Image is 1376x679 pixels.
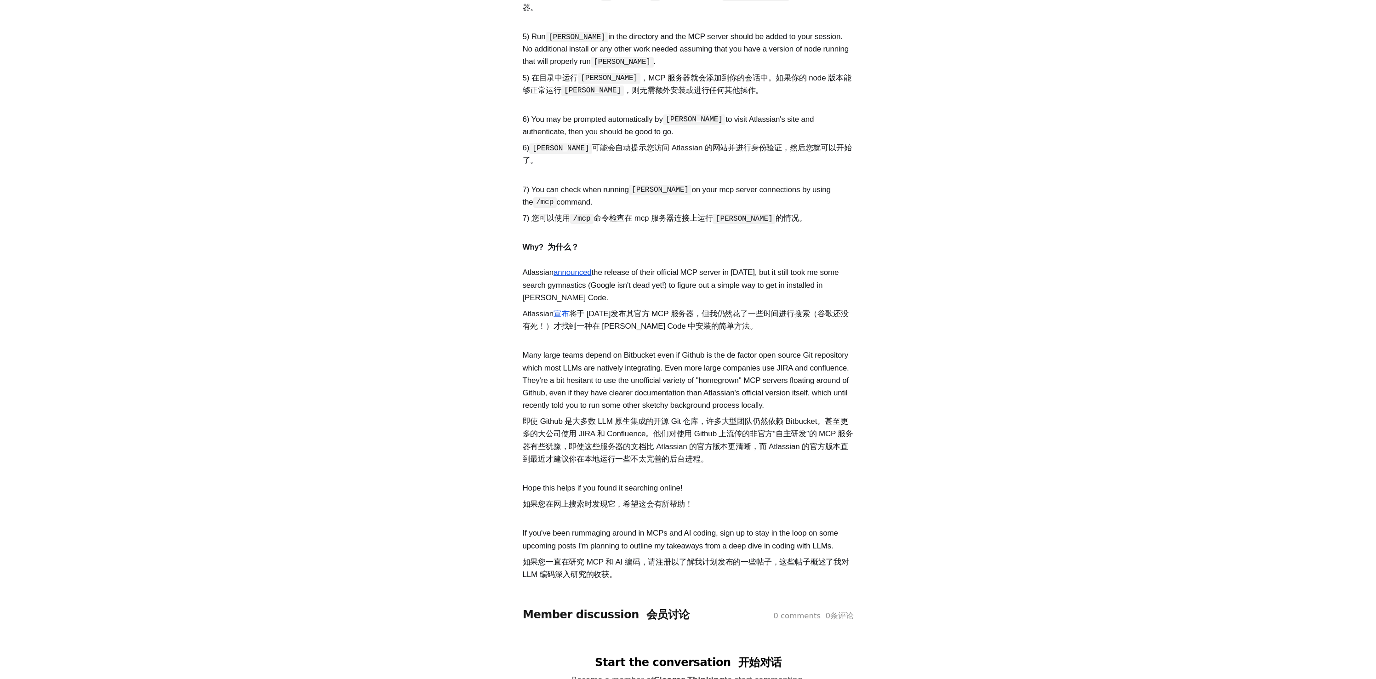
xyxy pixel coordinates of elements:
font: 如果您在网上搜索时发现它，希望这会有所帮助！ [523,500,693,509]
h1: Start the conversation [72,48,259,64]
font: 立即注册 [175,117,203,126]
code: [PERSON_NAME] [663,114,726,125]
code: [PERSON_NAME] [529,143,592,154]
code: /mcp [570,214,594,224]
a: announced [554,268,592,277]
font: 5) 在目录中运行 ，MCP 服务器就会添加到你的会话中。如果你的 node 版本能够正常运行 ，则无需额外安装或进行任何其他操作。 [523,74,851,96]
div: 0 comments [251,4,331,16]
button: Sign in [188,137,213,147]
code: /mcp [533,197,557,208]
span: Already a member? [118,137,186,147]
p: Many large teams depend on Bitbucket even if Github is the de factor open source Git repository w... [523,349,854,469]
font: 会员讨论 [124,2,167,16]
font: 6) 可能会自动提示您访问 Atlassian 的网站并进行身份验证，然后您就可以开始了。 [523,143,852,165]
code: [PERSON_NAME] [578,73,641,84]
font: 成为 的会员即可开始发表评论。 [75,84,256,94]
a: 宣布 [554,309,569,318]
code: [PERSON_NAME] [629,185,692,195]
p: Become a member of to start commenting. [15,68,316,98]
font: 0条评论 [303,5,331,15]
code: [PERSON_NAME] [591,57,654,68]
font: 如果您一直在研究 MCP 和 AI 编码，请注册以了解我计划发布的一些帖子，这些帖子概述了我对 LLM 编码深入研究的收获。 [523,558,849,580]
p: If you've been rummaging around in MCPs and AI coding, sign up to stay in the loop on some upcomi... [523,527,854,584]
font: 开始对话 [216,50,259,63]
code: [PERSON_NAME] [713,214,776,224]
code: [PERSON_NAME] [561,86,624,96]
font: Atlassian 将于 [DATE]发布其官方 MCP 服务器，但我仍然花了一些时间进行搜索（谷歌还没有死！）才找到一种在 [PERSON_NAME] Code 中安装的简单方法。 [523,309,849,331]
p: 7) You can check when running on your mcp server connections by using the command. [523,183,854,228]
font: 7) 您可以使用 命令检查在 mcp 服务器连接上运行 的情况。 [523,214,807,223]
strong: Why? [523,243,579,252]
p: 5) Run in the directory and the MCP server should be added to your session. No additional install... [523,30,854,100]
font: 即使 Github 是大多数 LLM 原生集成的开源 Git 仓库，许多大型团队仍然依赖 Bitbucket。甚至更多的大公司使用 JIRA 和 Confluence。他们对使用 Github ... [523,417,854,464]
button: Sign up now 立即注册 [119,111,212,131]
button: 登录 [181,151,194,160]
span: Clearer Thinking [91,84,162,93]
p: Atlassian the release of their official MCP server in [DATE], but it still took me some search gy... [523,266,854,336]
p: Hope this helps if you found it searching online! [523,482,854,514]
code: [PERSON_NAME] [546,32,609,43]
p: 6) You may be prompted automatically by to visit Atlassian's site and authenticate, then you shou... [523,113,854,171]
font: 为什么？ [548,243,578,252]
span: 已经是会员？ [137,150,179,161]
span: Clearer Thinking [131,69,202,78]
